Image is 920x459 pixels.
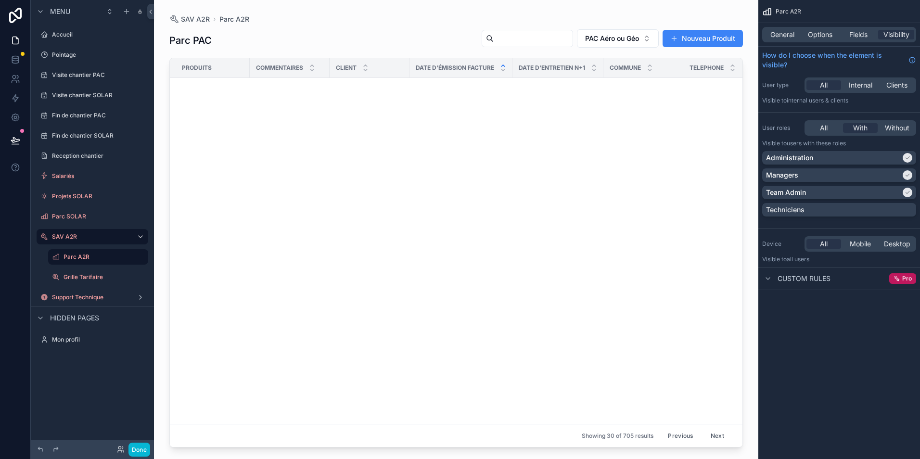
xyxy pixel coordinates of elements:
[52,51,146,59] label: Pointage
[808,30,832,39] span: Options
[762,240,801,248] label: Device
[778,274,831,283] span: Custom rules
[849,30,868,39] span: Fields
[663,30,743,47] button: Nouveau Produit
[787,97,848,104] span: Internal users & clients
[770,30,794,39] span: General
[776,8,801,15] span: Parc A2R
[52,152,146,160] label: Reception chantier
[704,428,731,443] button: Next
[766,153,813,163] p: Administration
[52,31,146,38] label: Accueil
[762,124,801,132] label: User roles
[762,51,905,70] span: How do I choose when the element is visible?
[577,29,659,48] button: Select Button
[885,123,909,133] span: Without
[37,108,148,123] a: Fin de chantier PAC
[585,34,639,43] span: PAC Aéro ou Géo
[336,64,357,72] span: Client
[64,273,146,281] label: Grille Tarifaire
[37,27,148,42] a: Accueil
[169,14,210,24] a: SAV A2R
[37,332,148,347] a: Mon profil
[820,80,828,90] span: All
[48,269,148,285] a: Grille Tarifaire
[37,229,148,244] a: SAV A2R
[883,30,909,39] span: Visibility
[690,64,724,72] span: Telephone
[52,172,146,180] label: Salariés
[256,64,303,72] span: Commentaires
[37,47,148,63] a: Pointage
[787,255,809,263] span: all users
[181,14,210,24] span: SAV A2R
[52,293,133,301] label: Support Technique
[52,71,146,79] label: Visite chantier PAC
[853,123,868,133] span: With
[37,128,148,143] a: Fin de chantier SOLAR
[37,148,148,164] a: Reception chantier
[610,64,641,72] span: Commune
[902,275,912,282] span: Pro
[52,336,146,344] label: Mon profil
[762,97,916,104] p: Visible to
[182,64,212,72] span: Produits
[762,140,916,147] p: Visible to
[37,88,148,103] a: Visite chantier SOLAR
[50,7,70,16] span: Menu
[762,81,801,89] label: User type
[820,239,828,249] span: All
[52,233,129,241] label: SAV A2R
[886,80,907,90] span: Clients
[787,140,846,147] span: Users with these roles
[762,51,916,70] a: How do I choose when the element is visible?
[52,112,146,119] label: Fin de chantier PAC
[766,188,806,197] p: Team Admin
[64,253,142,261] label: Parc A2R
[52,132,146,140] label: Fin de chantier SOLAR
[884,239,910,249] span: Desktop
[50,313,99,323] span: Hidden pages
[52,192,146,200] label: Projets SOLAR
[766,205,805,215] p: Techniciens
[37,189,148,204] a: Projets SOLAR
[37,67,148,83] a: Visite chantier PAC
[37,168,148,184] a: Salariés
[37,209,148,224] a: Parc SOLAR
[850,239,871,249] span: Mobile
[52,91,146,99] label: Visite chantier SOLAR
[762,255,916,263] p: Visible to
[48,249,148,265] a: Parc A2R
[820,123,828,133] span: All
[128,443,150,457] button: Done
[169,34,212,47] h1: Parc PAC
[582,432,653,440] span: Showing 30 of 705 results
[52,213,146,220] label: Parc SOLAR
[661,428,700,443] button: Previous
[219,14,249,24] a: Parc A2R
[519,64,585,72] span: Date d'entretien n+1
[416,64,494,72] span: Date d'émission facture
[37,290,148,305] a: Support Technique
[766,170,798,180] p: Managers
[849,80,872,90] span: Internal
